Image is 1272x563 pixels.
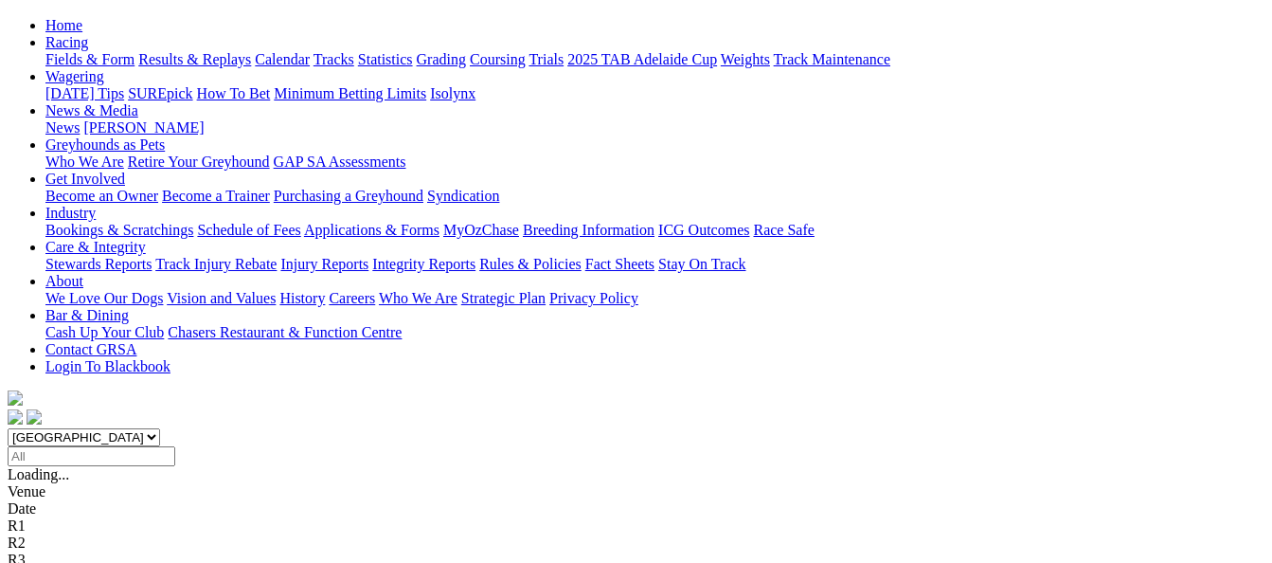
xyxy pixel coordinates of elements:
[197,85,271,101] a: How To Bet
[45,256,152,272] a: Stewards Reports
[45,85,124,101] a: [DATE] Tips
[280,256,368,272] a: Injury Reports
[45,119,1264,136] div: News & Media
[45,154,1264,171] div: Greyhounds as Pets
[379,290,457,306] a: Who We Are
[45,256,1264,273] div: Care & Integrity
[753,222,814,238] a: Race Safe
[83,119,204,136] a: [PERSON_NAME]
[304,222,439,238] a: Applications & Forms
[155,256,277,272] a: Track Injury Rebate
[45,341,136,357] a: Contact GRSA
[8,483,1264,500] div: Venue
[45,136,165,153] a: Greyhounds as Pets
[138,51,251,67] a: Results & Replays
[549,290,638,306] a: Privacy Policy
[529,51,564,67] a: Trials
[567,51,717,67] a: 2025 TAB Adelaide Cup
[658,222,749,238] a: ICG Outcomes
[8,390,23,406] img: logo-grsa-white.png
[279,290,325,306] a: History
[45,273,83,289] a: About
[45,188,158,204] a: Become an Owner
[168,324,402,340] a: Chasers Restaurant & Function Centre
[8,466,69,482] span: Loading...
[45,307,129,323] a: Bar & Dining
[427,188,499,204] a: Syndication
[128,154,270,170] a: Retire Your Greyhound
[45,17,82,33] a: Home
[197,222,300,238] a: Schedule of Fees
[45,188,1264,205] div: Get Involved
[8,446,175,466] input: Select date
[8,409,23,425] img: facebook.svg
[45,358,170,374] a: Login To Blackbook
[45,222,193,238] a: Bookings & Scratchings
[45,222,1264,239] div: Industry
[274,154,406,170] a: GAP SA Assessments
[372,256,475,272] a: Integrity Reports
[45,154,124,170] a: Who We Are
[45,290,1264,307] div: About
[479,256,582,272] a: Rules & Policies
[329,290,375,306] a: Careers
[45,239,146,255] a: Care & Integrity
[358,51,413,67] a: Statistics
[443,222,519,238] a: MyOzChase
[523,222,654,238] a: Breeding Information
[255,51,310,67] a: Calendar
[417,51,466,67] a: Grading
[45,171,125,187] a: Get Involved
[721,51,770,67] a: Weights
[167,290,276,306] a: Vision and Values
[8,500,1264,518] div: Date
[430,85,475,101] a: Isolynx
[45,324,1264,341] div: Bar & Dining
[27,409,42,425] img: twitter.svg
[585,256,654,272] a: Fact Sheets
[45,205,96,221] a: Industry
[658,256,745,272] a: Stay On Track
[774,51,890,67] a: Track Maintenance
[45,324,164,340] a: Cash Up Your Club
[470,51,526,67] a: Coursing
[274,85,426,101] a: Minimum Betting Limits
[461,290,546,306] a: Strategic Plan
[314,51,354,67] a: Tracks
[45,68,104,84] a: Wagering
[45,290,163,306] a: We Love Our Dogs
[45,51,134,67] a: Fields & Form
[45,102,138,118] a: News & Media
[45,34,88,50] a: Racing
[274,188,423,204] a: Purchasing a Greyhound
[45,51,1264,68] div: Racing
[45,119,80,136] a: News
[8,518,1264,535] div: R1
[162,188,270,204] a: Become a Trainer
[128,85,192,101] a: SUREpick
[8,535,1264,552] div: R2
[45,85,1264,102] div: Wagering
